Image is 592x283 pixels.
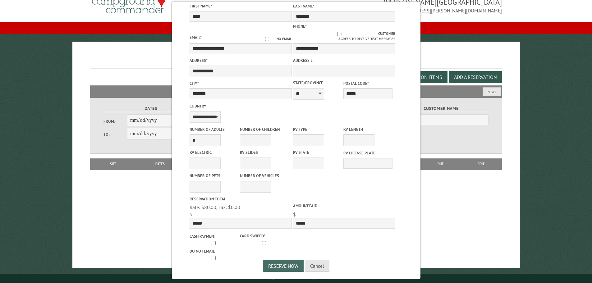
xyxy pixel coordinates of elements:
label: Last Name [293,3,395,9]
label: Country [190,103,292,109]
label: Address 2 [293,57,395,63]
label: Customer Name [394,105,489,112]
span: $ [190,211,192,217]
label: RV Length [343,126,392,132]
label: Dates [103,105,198,112]
button: Reset [483,87,501,96]
span: Rate: $80.00, Tax: $0.00 [190,204,240,210]
label: Address [190,57,292,63]
label: Do not email [190,248,239,254]
th: Dates [134,158,187,170]
label: Amount paid [293,203,395,209]
button: Reserve Now [263,260,304,272]
label: From: [103,118,127,124]
button: Add a Reservation [449,71,502,83]
label: Phone [293,24,307,29]
label: City [190,80,292,86]
label: Postal Code [343,80,392,86]
input: Customer agrees to receive text messages [300,32,378,36]
span: $ [293,211,296,217]
small: © Campground Commander LLC. All rights reserved. [261,276,331,280]
label: No email [258,36,292,42]
th: Due [421,158,460,170]
button: Edit Add-on Items [394,71,447,83]
th: Edit [460,158,502,170]
label: Card swiped [240,232,289,239]
label: Number of Pets [190,173,239,179]
label: Customer agrees to receive text messages [293,31,395,42]
label: RV Type [293,126,342,132]
label: To: [103,131,127,137]
label: RV Electric [190,149,239,155]
a: ? [264,232,265,237]
label: Number of Children [240,126,289,132]
h1: Reservations [90,52,502,69]
label: State/Province [293,80,342,86]
button: Cancel [305,260,329,272]
label: RV License Plate [343,150,392,156]
label: Number of Adults [190,126,239,132]
label: RV Slides [240,149,289,155]
input: No email [258,37,277,41]
label: Email [190,35,202,40]
th: Site [93,158,134,170]
label: Cash payment [190,233,239,239]
label: First Name [190,3,292,9]
label: Reservation Total [190,196,292,202]
label: RV State [293,149,342,155]
h2: Filters [90,85,502,97]
label: Number of Vehicles [240,173,289,179]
